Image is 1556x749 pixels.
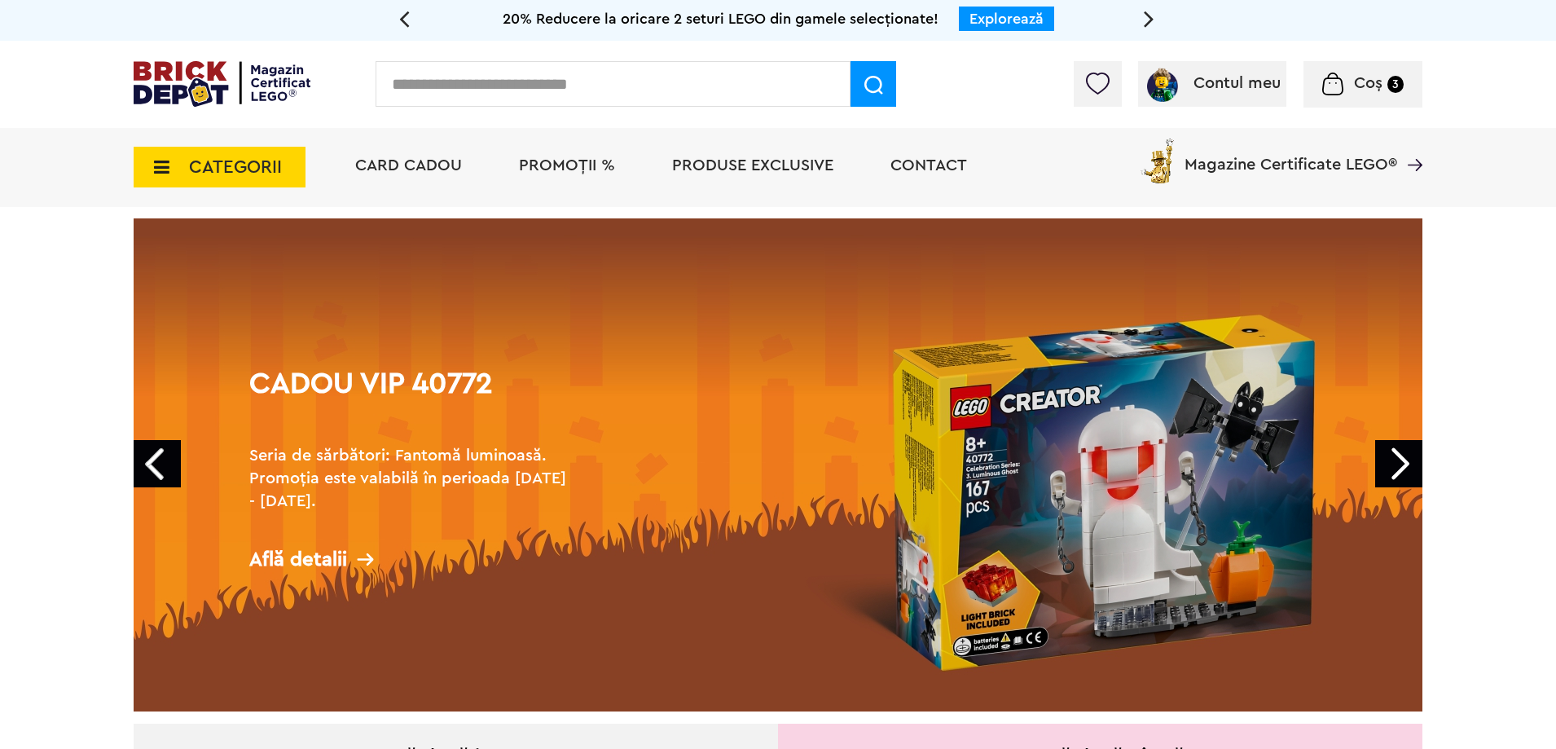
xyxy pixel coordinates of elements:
[249,369,575,428] h1: Cadou VIP 40772
[249,444,575,513] h2: Seria de sărbători: Fantomă luminoasă. Promoția este valabilă în perioada [DATE] - [DATE].
[249,549,575,570] div: Află detalii
[1397,135,1422,152] a: Magazine Certificate LEGO®
[890,157,967,174] a: Contact
[519,157,615,174] a: PROMOȚII %
[672,157,833,174] a: Produse exclusive
[1145,75,1281,91] a: Contul meu
[1387,76,1404,93] small: 3
[1185,135,1397,173] span: Magazine Certificate LEGO®
[134,440,181,487] a: Prev
[969,11,1044,26] a: Explorează
[355,157,462,174] a: Card Cadou
[1193,75,1281,91] span: Contul meu
[1354,75,1382,91] span: Coș
[189,158,282,176] span: CATEGORII
[503,11,938,26] span: 20% Reducere la oricare 2 seturi LEGO din gamele selecționate!
[1375,440,1422,487] a: Next
[134,218,1422,712] a: Cadou VIP 40772Seria de sărbători: Fantomă luminoasă. Promoția este valabilă în perioada [DATE] -...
